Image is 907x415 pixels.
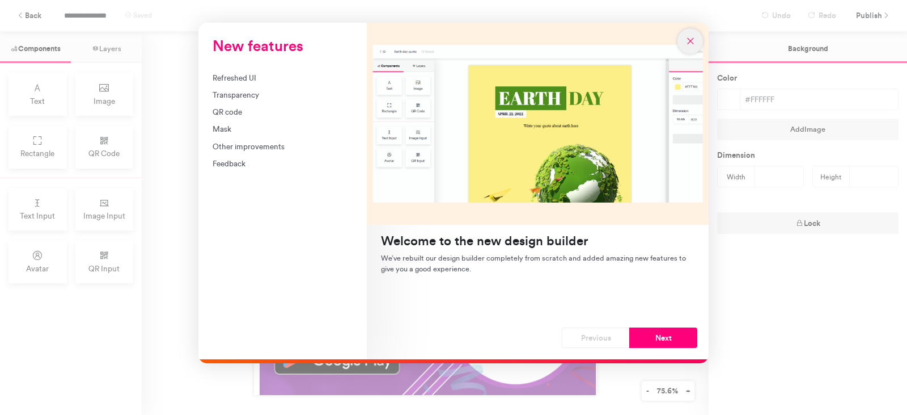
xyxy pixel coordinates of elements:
[562,328,697,348] div: Navigation button
[213,89,353,100] div: Transparency
[381,233,694,249] h4: Welcome to the new design builder
[629,328,697,348] button: Next
[213,72,353,83] div: Refreshed UI
[213,37,353,55] h3: New features
[213,141,353,152] div: Other improvements
[198,23,709,363] div: New features
[213,158,353,169] div: Feedback
[562,328,630,348] button: Previous
[213,106,353,118] div: QR code
[213,123,353,135] div: Mask
[381,253,694,274] p: We’ve rebuilt our design builder completely from scratch and added amazing new features to give y...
